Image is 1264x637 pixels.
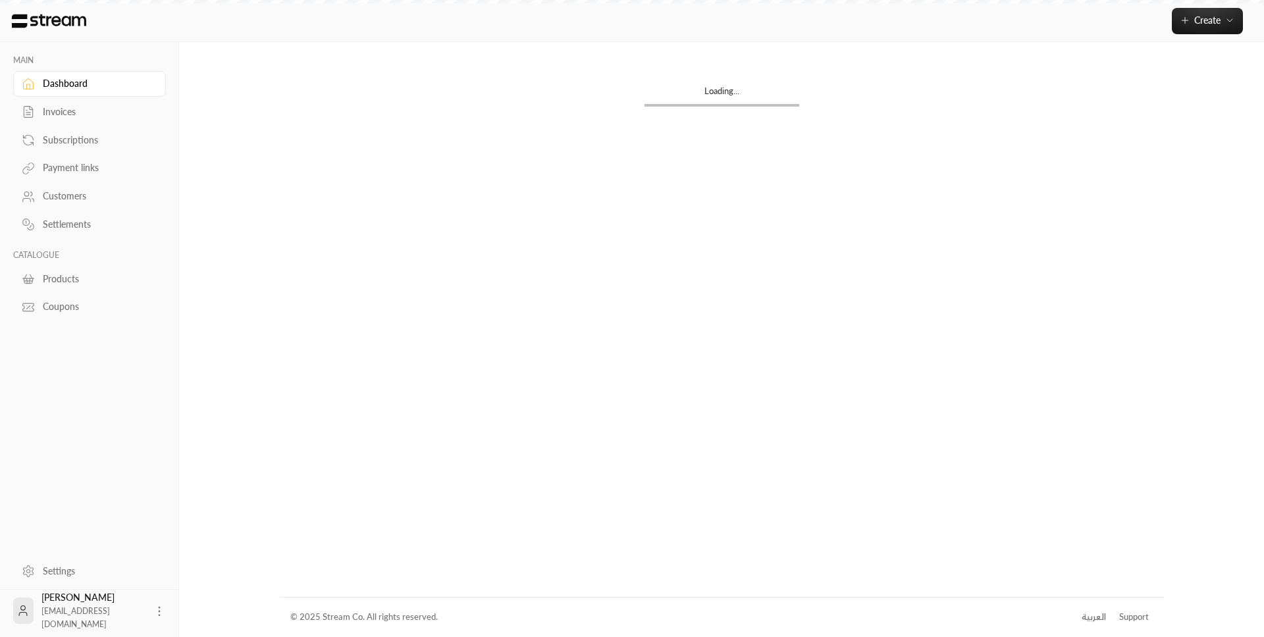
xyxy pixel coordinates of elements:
[41,606,110,629] span: [EMAIL_ADDRESS][DOMAIN_NAME]
[43,218,149,231] div: Settlements
[13,55,166,66] p: MAIN
[13,184,166,209] a: Customers
[11,14,88,28] img: Logo
[1082,611,1106,624] div: العربية
[43,300,149,313] div: Coupons
[645,85,799,104] div: Loading...
[13,127,166,153] a: Subscriptions
[13,294,166,320] a: Coupons
[1115,605,1153,629] a: Support
[1172,8,1243,34] button: Create
[43,105,149,118] div: Invoices
[13,155,166,181] a: Payment links
[43,77,149,90] div: Dashboard
[13,99,166,125] a: Invoices
[43,161,149,174] div: Payment links
[13,71,166,97] a: Dashboard
[43,272,149,286] div: Products
[43,190,149,203] div: Customers
[1194,14,1221,26] span: Create
[13,212,166,238] a: Settlements
[41,591,145,630] div: [PERSON_NAME]
[290,611,438,624] div: © 2025 Stream Co. All rights reserved.
[13,558,166,584] a: Settings
[13,266,166,292] a: Products
[13,250,166,261] p: CATALOGUE
[43,134,149,147] div: Subscriptions
[43,565,149,578] div: Settings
